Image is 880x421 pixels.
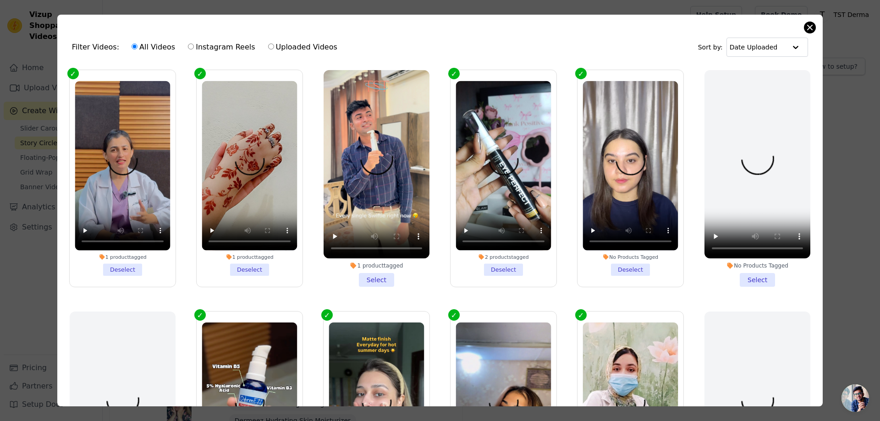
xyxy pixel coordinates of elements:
[202,254,297,260] div: 1 product tagged
[583,254,678,260] div: No Products Tagged
[75,254,170,260] div: 1 product tagged
[37,54,82,60] div: Domain Overview
[131,41,176,53] label: All Videos
[26,15,45,22] div: v 4.0.25
[187,41,255,53] label: Instagram Reels
[93,53,100,60] img: tab_keywords_by_traffic_grey.svg
[72,37,342,58] div: Filter Videos:
[804,22,815,33] button: Close modal
[268,41,338,53] label: Uploaded Videos
[704,262,810,269] div: No Products Tagged
[456,254,551,260] div: 2 products tagged
[103,54,151,60] div: Keywords by Traffic
[841,384,869,412] div: Open chat
[698,38,808,57] div: Sort by:
[324,262,429,269] div: 1 product tagged
[27,53,34,60] img: tab_domain_overview_orange.svg
[15,15,22,22] img: logo_orange.svg
[24,24,101,31] div: Domain: [DOMAIN_NAME]
[15,24,22,31] img: website_grey.svg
